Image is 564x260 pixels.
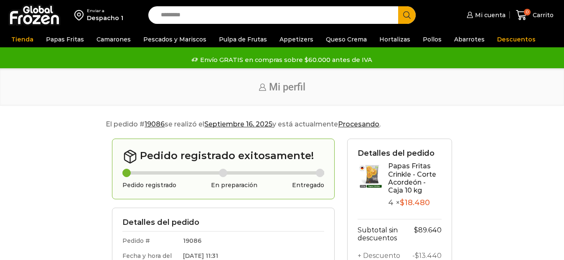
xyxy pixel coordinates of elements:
[74,8,87,22] img: address-field-icon.svg
[122,218,324,227] h3: Detalles del pedido
[204,120,272,128] mark: Septiembre 16, 2025
[414,226,418,234] span: $
[450,31,489,47] a: Abarrotes
[473,11,506,19] span: Mi cuenta
[414,226,442,234] bdi: 89.640
[358,219,408,247] th: Subtotal sin descuentos
[122,149,324,164] h2: Pedido registrado exitosamente!
[42,31,88,47] a: Papas Fritas
[145,120,165,128] mark: 19086
[7,31,38,47] a: Tienda
[322,31,371,47] a: Queso Crema
[388,162,436,194] a: Papas Fritas Crinkle - Corte Acordeón - Caja 10 kg
[358,149,442,158] h3: Detalles del pedido
[179,231,324,248] td: 19086
[493,31,540,47] a: Descuentos
[419,31,446,47] a: Pollos
[514,5,556,25] a: 0 Carrito
[388,198,441,208] p: 4 ×
[465,7,506,23] a: Mi cuenta
[400,198,430,207] bdi: 18.480
[106,119,458,130] p: El pedido # se realizó el y está actualmente .
[92,31,135,47] a: Camarones
[275,31,318,47] a: Appetizers
[338,120,379,128] mark: Procesando
[269,81,305,93] span: Mi perfil
[211,182,257,189] h3: En preparación
[398,6,416,24] button: Search button
[531,11,554,19] span: Carrito
[415,252,419,260] span: $
[415,252,442,260] bdi: 13.440
[375,31,414,47] a: Hortalizas
[215,31,271,47] a: Pulpa de Frutas
[292,182,324,189] h3: Entregado
[400,198,404,207] span: $
[122,182,176,189] h3: Pedido registrado
[524,9,531,15] span: 0
[87,8,123,14] div: Enviar a
[87,14,123,22] div: Despacho 1
[122,231,178,248] td: Pedido #
[139,31,211,47] a: Pescados y Mariscos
